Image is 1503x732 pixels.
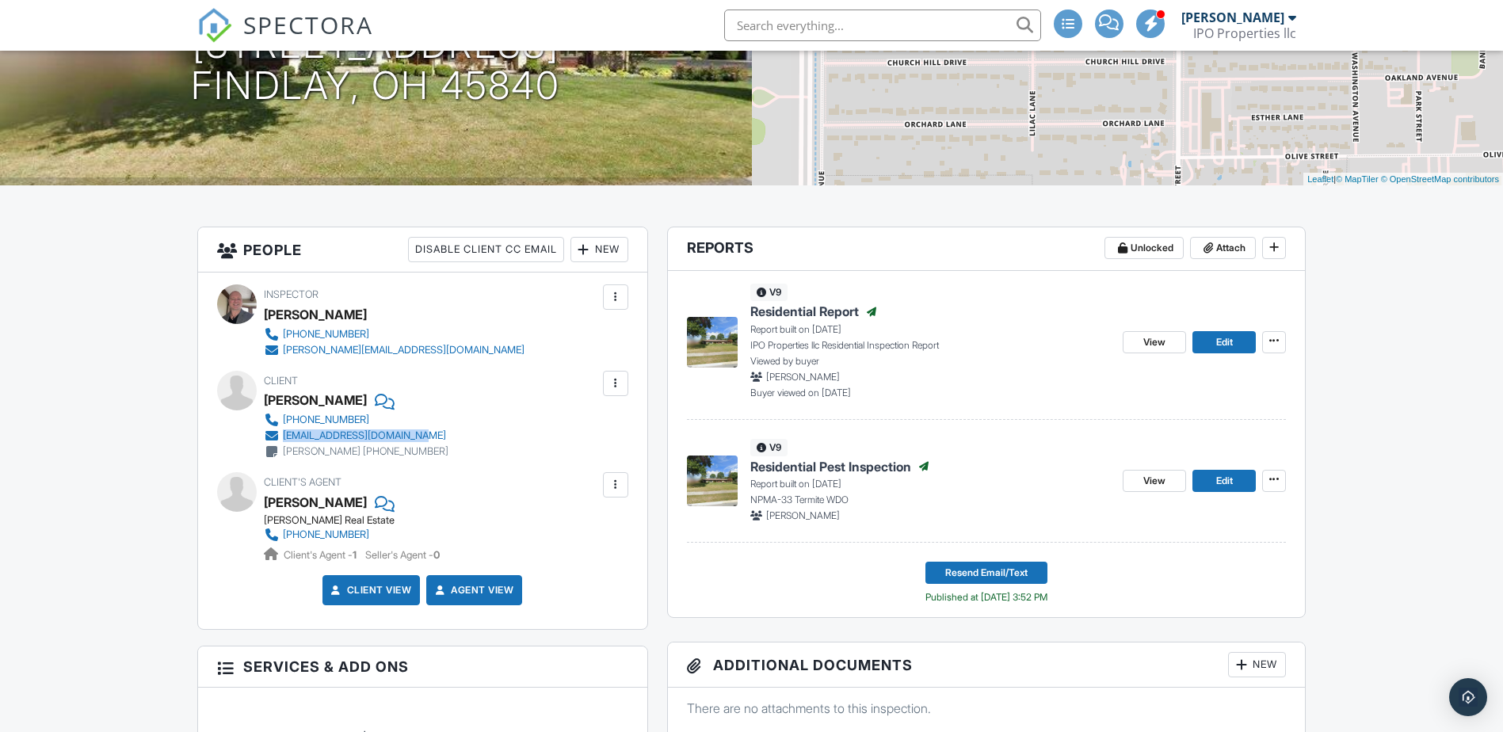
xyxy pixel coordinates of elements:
span: Client [264,375,298,387]
a: [PHONE_NUMBER] [264,326,525,342]
h3: People [198,227,647,273]
div: [PERSON_NAME][EMAIL_ADDRESS][DOMAIN_NAME] [283,344,525,356]
strong: 0 [433,549,440,561]
div: New [1228,652,1286,677]
a: Leaflet [1307,174,1333,184]
span: Client's Agent [264,476,341,488]
a: SPECTORA [197,21,373,55]
a: © MapTiler [1336,174,1379,184]
h1: [STREET_ADDRESS] findlay, OH 45840 [191,24,560,108]
a: Client View [328,582,412,598]
a: [PERSON_NAME][EMAIL_ADDRESS][DOMAIN_NAME] [264,342,525,358]
div: [PERSON_NAME] Real Estate [264,514,440,527]
div: [PHONE_NUMBER] [283,328,369,341]
span: Seller's Agent - [365,549,440,561]
div: [PHONE_NUMBER] [283,414,369,426]
a: © OpenStreetMap contributors [1381,174,1499,184]
input: Search everything... [724,10,1041,41]
div: | [1303,173,1503,186]
span: Client's Agent - [284,549,359,561]
span: Inspector [264,288,319,300]
div: IPO Properties llc [1193,25,1296,41]
div: [PERSON_NAME] [PHONE_NUMBER] [283,445,448,458]
div: [PERSON_NAME] [1181,10,1284,25]
a: [PHONE_NUMBER] [264,412,448,428]
img: The Best Home Inspection Software - Spectora [197,8,232,43]
span: SPECTORA [243,8,373,41]
a: [EMAIL_ADDRESS][DOMAIN_NAME] [264,428,448,444]
p: There are no attachments to this inspection. [687,700,1287,717]
a: Agent View [432,582,513,598]
strong: 1 [353,549,357,561]
div: [PHONE_NUMBER] [283,528,369,541]
h3: Additional Documents [668,642,1306,688]
h3: Services & Add ons [198,646,647,688]
a: [PERSON_NAME] [264,490,367,514]
a: [PHONE_NUMBER] [264,527,427,543]
div: Open Intercom Messenger [1449,678,1487,716]
div: New [570,237,628,262]
div: [EMAIL_ADDRESS][DOMAIN_NAME] [283,429,446,442]
div: Disable Client CC Email [408,237,564,262]
div: [PERSON_NAME] [264,303,367,326]
div: [PERSON_NAME] [264,388,367,412]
